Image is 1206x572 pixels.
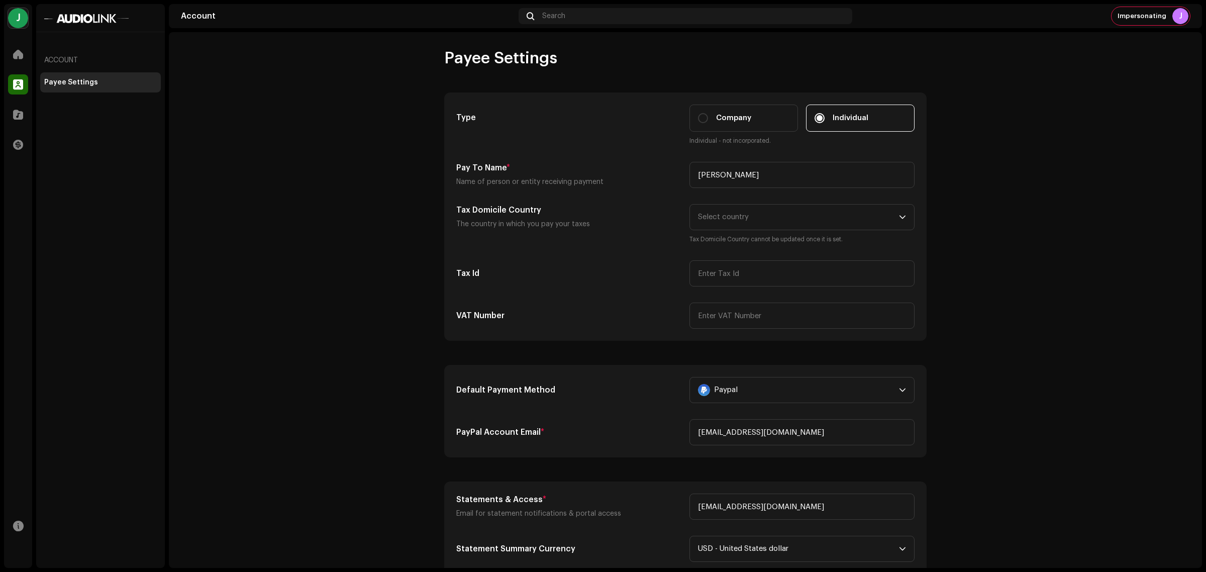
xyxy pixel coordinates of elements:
[456,112,681,124] h5: Type
[456,543,681,555] h5: Statement Summary Currency
[456,508,681,520] p: Email for statement notifications & portal access
[456,218,681,230] p: The country in which you pay your taxes
[698,536,899,561] span: USD - United States dollar
[689,260,915,287] input: Enter Tax Id
[1172,8,1188,24] div: J
[689,303,915,329] input: Enter VAT Number
[716,113,751,124] span: Company
[689,234,915,244] small: Tax Domicile Country cannot be updated once it is set.
[456,204,681,216] h5: Tax Domicile Country
[181,12,515,20] div: Account
[689,494,915,520] input: Enter email
[899,536,906,561] div: dropdown trigger
[456,494,681,506] h5: Statements & Access
[44,78,98,86] div: Payee Settings
[456,176,681,188] p: Name of person or entity receiving payment
[542,12,565,20] span: Search
[40,72,161,92] re-m-nav-item: Payee Settings
[456,267,681,279] h5: Tax Id
[456,384,681,396] h5: Default Payment Method
[698,205,899,230] span: Select country
[689,136,915,146] small: Individual - not incorporated.
[1118,12,1166,20] span: Impersonating
[714,377,738,403] span: Paypal
[698,213,749,221] span: Select country
[456,310,681,322] h5: VAT Number
[833,113,868,124] span: Individual
[456,162,681,174] h5: Pay To Name
[899,377,906,403] div: dropdown trigger
[40,48,161,72] re-a-nav-header: Account
[689,162,915,188] input: Enter name
[444,48,557,68] span: Payee Settings
[698,377,899,403] span: Paypal
[899,205,906,230] div: dropdown trigger
[8,8,28,28] div: J
[689,419,915,445] input: Enter email
[456,426,681,438] h5: PayPal Account Email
